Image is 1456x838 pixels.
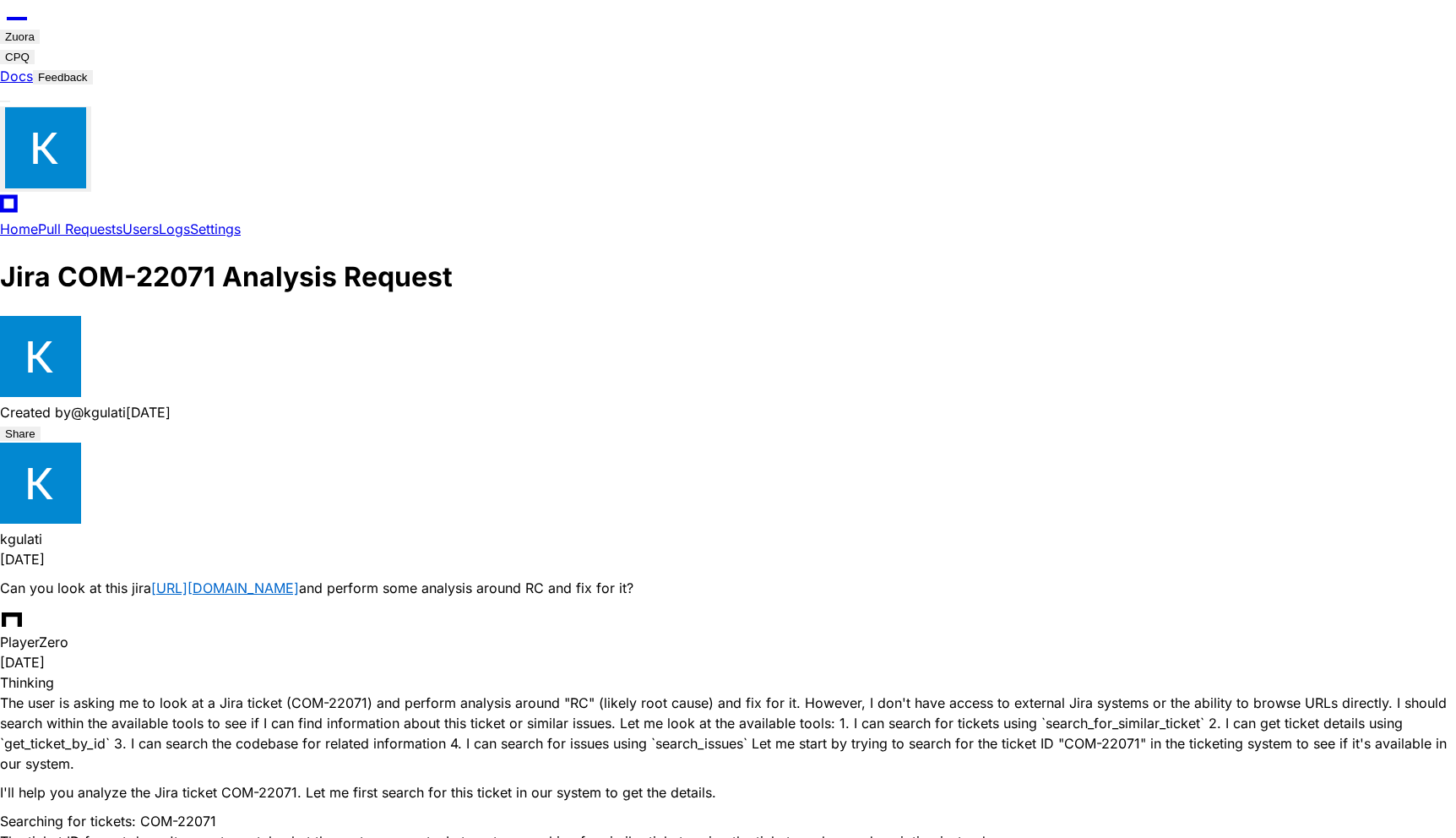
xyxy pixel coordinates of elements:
a: [URL][DOMAIN_NAME] [151,580,299,596]
img: ACg8ocIif0STc2oPks-6hgyBTcxjpK6op6tYi9m55RDqfq1Ngdzrew=s96-c [5,107,86,188]
a: Pull Requests [38,220,122,237]
span: kgulati [84,404,126,421]
div: Zuora [5,30,35,43]
a: Settings [190,220,241,237]
iframe: Open customer support [1402,782,1448,828]
span: [DATE] [126,404,171,421]
span: @ [71,404,84,421]
a: Users [122,220,159,237]
button: Feedback [33,70,93,84]
a: Logs [159,220,190,237]
div: CPQ [5,51,30,63]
